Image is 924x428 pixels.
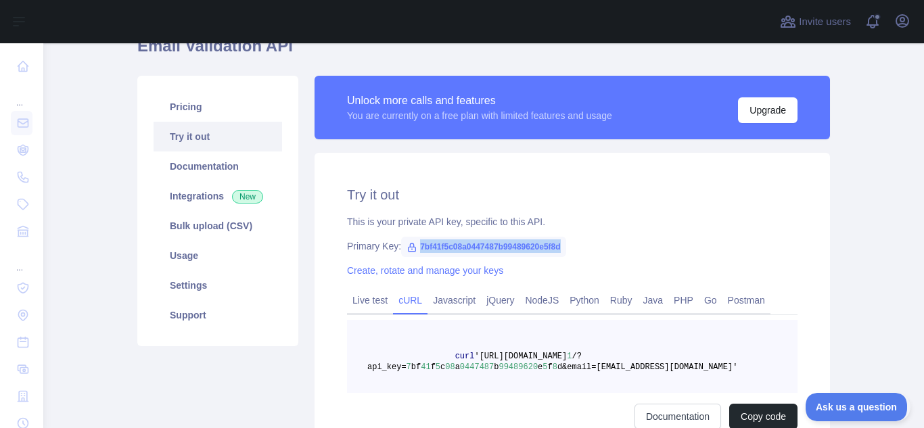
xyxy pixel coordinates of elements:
span: 7 [407,362,411,372]
span: curl [455,352,475,361]
div: ... [11,246,32,273]
span: 08 [445,362,455,372]
span: f [431,362,436,372]
button: Upgrade [738,97,798,123]
div: Unlock more calls and features [347,93,612,109]
span: Invite users [799,14,851,30]
span: a [455,362,460,372]
a: Live test [347,289,393,311]
span: c [440,362,445,372]
span: New [232,190,263,204]
div: Primary Key: [347,239,798,253]
h1: Email Validation API [137,35,830,68]
span: d&email=[EMAIL_ADDRESS][DOMAIN_NAME]' [557,362,737,372]
a: Javascript [428,289,481,311]
span: 5 [436,362,440,372]
span: b [494,362,499,372]
span: 8 [553,362,557,372]
a: Go [699,289,722,311]
span: e [538,362,542,372]
span: 41 [421,362,430,372]
div: You are currently on a free plan with limited features and usage [347,109,612,122]
a: Create, rotate and manage your keys [347,265,503,276]
a: Java [638,289,669,311]
a: Usage [154,241,282,270]
span: 99489620 [499,362,538,372]
a: Bulk upload (CSV) [154,211,282,241]
a: Settings [154,270,282,300]
span: 1 [567,352,572,361]
h2: Try it out [347,185,798,204]
a: Pricing [154,92,282,122]
span: '[URL][DOMAIN_NAME] [474,352,567,361]
a: Support [154,300,282,330]
a: Ruby [605,289,638,311]
a: cURL [393,289,428,311]
div: This is your private API key, specific to this API. [347,215,798,229]
button: Invite users [777,11,854,32]
span: bf [411,362,421,372]
a: jQuery [481,289,519,311]
span: 5 [542,362,547,372]
span: 7bf41f5c08a0447487b99489620e5f8d [401,237,566,257]
a: PHP [668,289,699,311]
div: ... [11,81,32,108]
span: 0447487 [460,362,494,372]
a: Python [564,289,605,311]
a: Integrations New [154,181,282,211]
iframe: Toggle Customer Support [806,393,910,421]
a: Documentation [154,151,282,181]
a: Try it out [154,122,282,151]
span: f [547,362,552,372]
a: Postman [722,289,770,311]
a: NodeJS [519,289,564,311]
